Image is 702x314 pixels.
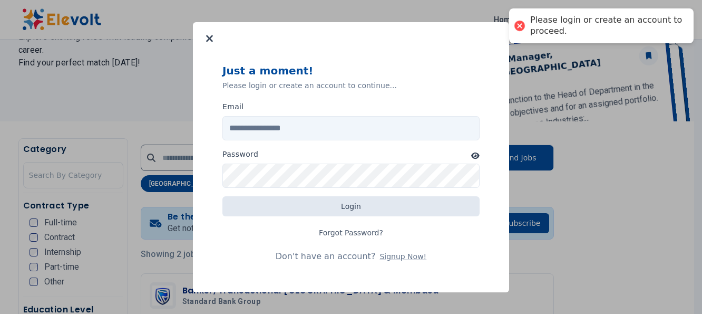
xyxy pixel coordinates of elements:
[310,223,392,243] a: Forgot Password?
[649,263,702,314] iframe: Chat Widget
[222,63,480,78] p: Just a moment!
[222,101,244,112] label: Email
[222,196,480,216] button: Login
[222,149,258,159] label: Password
[222,247,480,263] p: Don't have an account?
[379,251,426,262] button: Signup Now!
[222,80,480,91] p: Please login or create an account to continue...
